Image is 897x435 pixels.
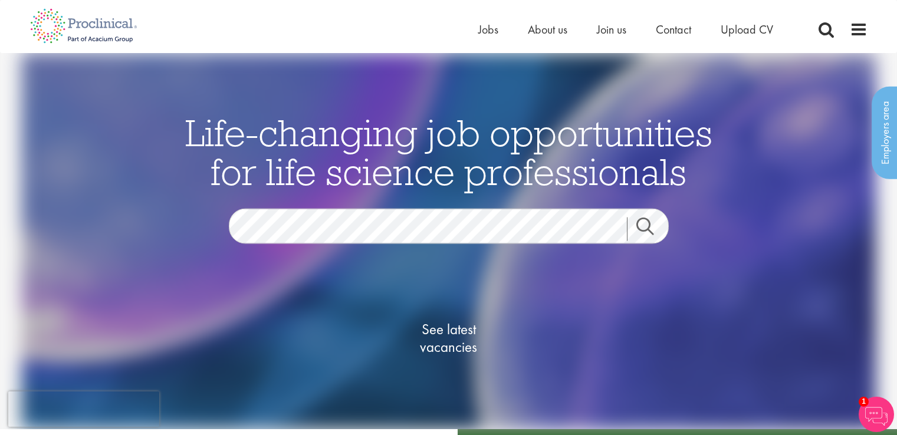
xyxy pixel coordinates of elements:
[478,22,498,37] a: Jobs
[859,397,869,407] span: 1
[597,22,626,37] a: Join us
[859,397,894,432] img: Chatbot
[528,22,567,37] a: About us
[390,320,508,355] span: See latest vacancies
[627,217,678,240] a: Job search submit button
[721,22,773,37] a: Upload CV
[21,53,876,429] img: candidate home
[656,22,691,37] a: Contact
[185,108,712,195] span: Life-changing job opportunities for life science professionals
[390,273,508,403] a: See latestvacancies
[8,391,159,427] iframe: reCAPTCHA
